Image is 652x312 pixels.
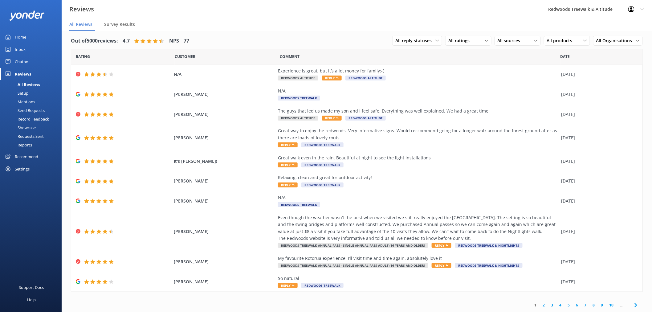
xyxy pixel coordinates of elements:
[4,97,62,106] a: Mentions
[448,37,473,44] span: All ratings
[4,132,62,141] a: Requests Sent
[345,116,386,121] span: Redwoods Altitude
[15,31,26,43] div: Home
[598,302,606,308] a: 9
[278,174,558,181] div: Relaxing, clean and great for outdoor activity!
[4,141,32,149] div: Reports
[278,243,428,248] span: Redwoods Treewalk Annual Pass - Single Annual Pass Adult (16 years and older)
[278,116,318,121] span: Redwoods Altitude
[104,21,135,27] span: Survey Results
[301,183,344,187] span: Redwoods Treewalk
[169,37,179,45] h4: NPS
[301,283,344,288] span: Redwoods Treewalk
[69,4,94,14] h3: Reviews
[581,302,590,308] a: 7
[590,302,598,308] a: 8
[565,302,573,308] a: 5
[175,54,195,60] span: Date
[432,263,451,268] span: Reply
[560,54,570,60] span: Date
[174,158,275,165] span: It's [PERSON_NAME]!
[280,54,300,60] span: Question
[174,178,275,184] span: [PERSON_NAME]
[301,162,344,167] span: Redwoods Treewalk
[561,198,635,204] div: [DATE]
[4,80,40,89] div: All Reviews
[174,134,275,141] span: [PERSON_NAME]
[596,37,636,44] span: All Organisations
[561,91,635,98] div: [DATE]
[561,278,635,285] div: [DATE]
[432,243,451,248] span: Reply
[278,154,558,161] div: Great walk even in the rain. Beautiful at night to see the light installations
[4,123,62,132] a: Showcase
[556,302,565,308] a: 4
[498,37,524,44] span: All sources
[184,37,189,45] h4: 77
[174,91,275,98] span: [PERSON_NAME]
[174,198,275,204] span: [PERSON_NAME]
[278,194,558,201] div: N/A
[4,106,45,115] div: Send Requests
[278,202,320,207] span: Redwoods Treewalk
[278,283,298,288] span: Reply
[395,37,435,44] span: All reply statuses
[278,142,298,147] span: Reply
[561,258,635,265] div: [DATE]
[4,132,44,141] div: Requests Sent
[345,76,386,80] span: Redwoods Altitude
[15,55,30,68] div: Chatbot
[278,96,320,101] span: Redwoods Treewalk
[174,278,275,285] span: [PERSON_NAME]
[174,71,275,78] span: N/A
[15,68,31,80] div: Reviews
[322,116,342,121] span: Reply
[278,275,558,282] div: So natural
[322,76,342,80] span: Reply
[4,106,62,115] a: Send Requests
[561,134,635,141] div: [DATE]
[15,43,26,55] div: Inbox
[278,76,318,80] span: Redwoods Altitude
[573,302,581,308] a: 6
[15,163,30,175] div: Settings
[455,243,523,248] span: Redwoods Treewalk & Nightlights
[561,228,635,235] div: [DATE]
[547,37,576,44] span: All products
[278,127,558,141] div: Great way to enjoy the redwoods. Very informative signs. Would reccommend going for a longer walk...
[532,302,540,308] a: 1
[9,10,45,21] img: yonder-white-logo.png
[19,281,44,294] div: Support Docs
[561,158,635,165] div: [DATE]
[69,21,92,27] span: All Reviews
[561,111,635,118] div: [DATE]
[561,71,635,78] div: [DATE]
[455,263,523,268] span: Redwoods Treewalk & Nightlights
[278,68,558,74] div: Experience is great, but it’s a lot money for family:-(
[4,141,62,149] a: Reports
[540,302,548,308] a: 2
[4,123,36,132] div: Showcase
[278,214,558,242] div: Even though the weather wasn’t the best when we visited we still really enjoyed the [GEOGRAPHIC_D...
[76,54,90,60] span: Date
[15,150,38,163] div: Recommend
[174,228,275,235] span: [PERSON_NAME]
[278,183,298,187] span: Reply
[4,89,62,97] a: Setup
[278,255,558,262] div: My favourite Rotorua experience. I’ll visit time and time again, absolutely love it
[27,294,36,306] div: Help
[606,302,617,308] a: 10
[561,178,635,184] div: [DATE]
[278,108,558,114] div: The guys that led us made my son and I feel safe. Everything was well explained. We had a great time
[301,142,344,147] span: Redwoods Treewalk
[174,111,275,118] span: [PERSON_NAME]
[4,80,62,89] a: All Reviews
[278,263,428,268] span: Redwoods Treewalk Annual Pass - Single Annual Pass Adult (16 years and older)
[548,302,556,308] a: 3
[278,162,298,167] span: Reply
[617,302,626,308] span: ...
[4,115,62,123] a: Record Feedback
[4,115,49,123] div: Record Feedback
[123,37,130,45] h4: 4.7
[174,258,275,265] span: [PERSON_NAME]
